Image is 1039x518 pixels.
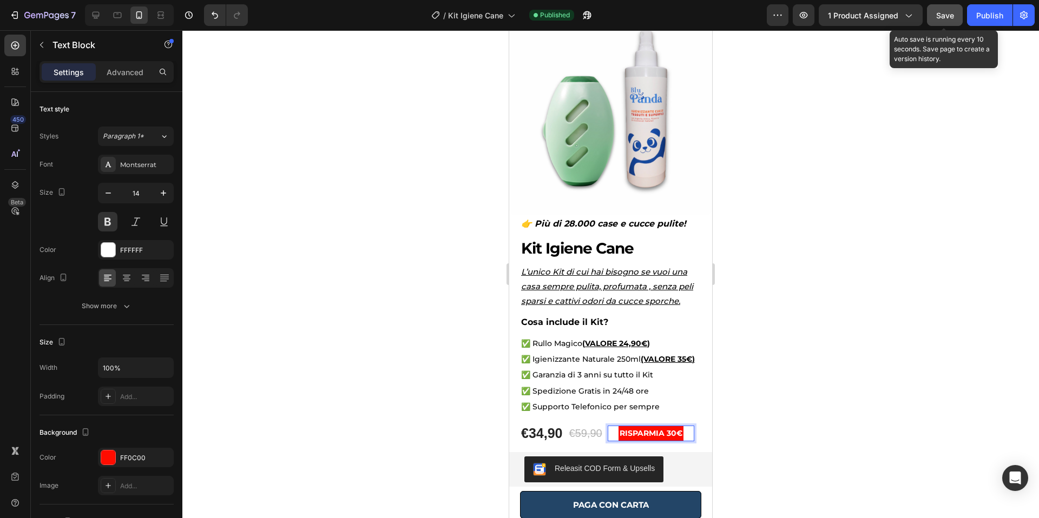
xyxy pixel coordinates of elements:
[40,453,56,462] div: Color
[936,11,954,20] span: Save
[98,127,174,146] button: Paragraph 1*
[40,296,174,316] button: Show more
[54,67,84,78] p: Settings
[40,426,92,440] div: Background
[976,10,1003,21] div: Publish
[4,4,81,26] button: 7
[120,392,171,402] div: Add...
[828,10,898,21] span: 1 product assigned
[103,131,144,141] span: Paragraph 1*
[82,301,132,311] div: Show more
[443,10,446,21] span: /
[71,9,76,22] p: 7
[448,10,503,21] span: Kit Igiene Cane
[967,4,1012,26] button: Publish
[52,38,144,51] p: Text Block
[40,131,58,141] div: Styles
[64,467,140,482] div: PAGA CON CARTA
[40,335,68,350] div: Size
[40,185,68,200] div: Size
[40,271,70,285] div: Align
[10,115,26,124] div: 450
[40,245,56,255] div: Color
[11,461,192,488] button: PAGA CON CARTA
[40,481,58,490] div: Image
[540,10,570,20] span: Published
[204,4,248,26] div: Undo/Redo
[927,4,963,26] button: Save
[120,160,171,170] div: Montserrat
[40,104,69,114] div: Text style
[120,453,171,463] div: FF0C00
[509,30,712,518] iframe: Design area
[120,245,171,255] div: FFFFFF
[40,160,53,169] div: Font
[819,4,923,26] button: 1 product assigned
[40,391,64,401] div: Padding
[98,358,173,377] input: Auto
[40,363,57,373] div: Width
[1002,465,1028,491] div: Open Intercom Messenger
[107,67,143,78] p: Advanced
[8,198,26,207] div: Beta
[120,481,171,491] div: Add...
